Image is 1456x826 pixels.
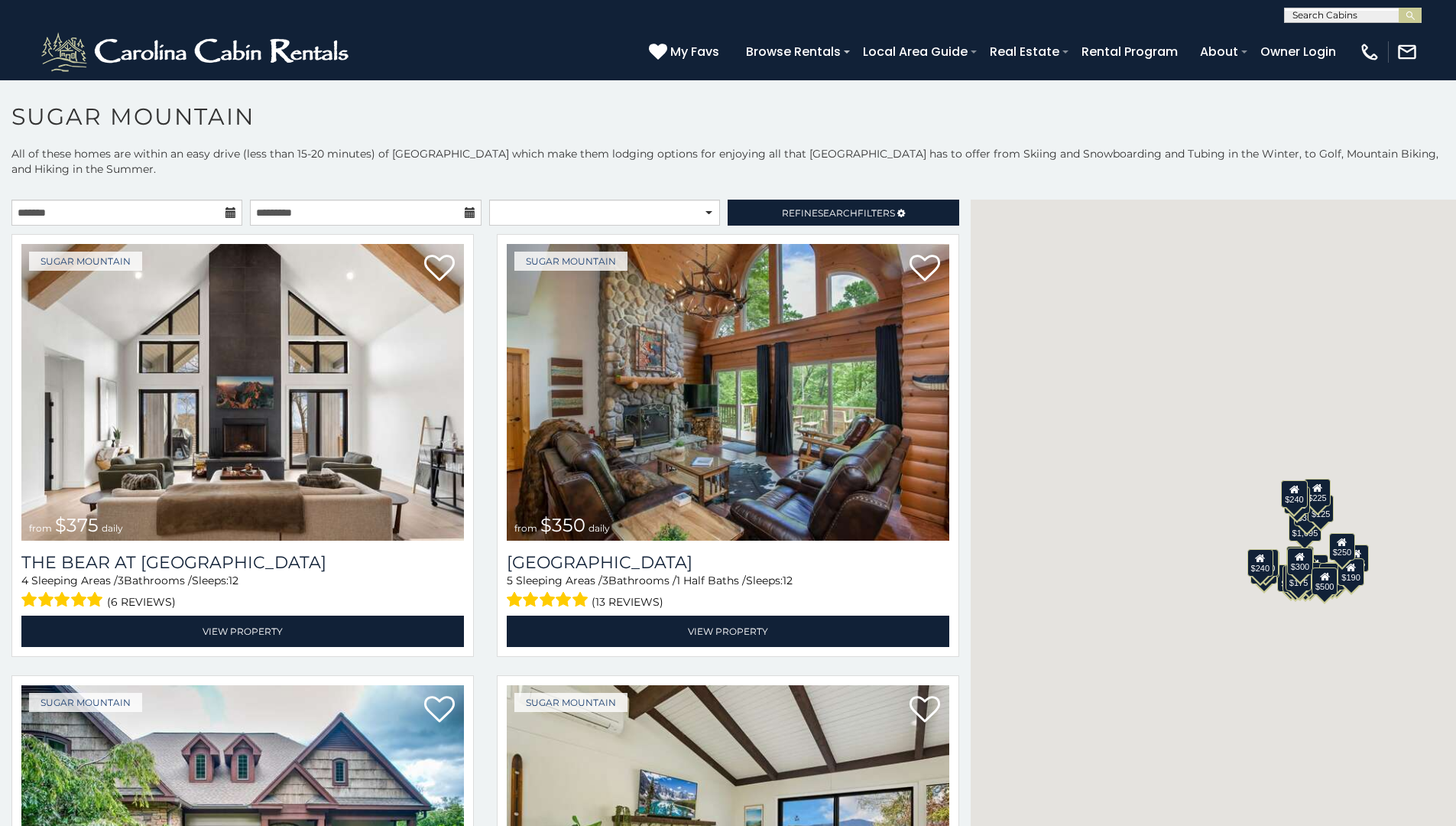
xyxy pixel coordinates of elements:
[229,574,238,587] span: 12
[29,252,142,271] a: Sugar Mountain
[1074,38,1185,65] a: Rental Program
[21,552,464,573] a: The Bear At [GEOGRAPHIC_DATA]
[55,514,99,536] span: $375
[514,252,627,271] a: Sugar Mountain
[424,253,455,285] a: Add to favorites
[1292,565,1318,593] div: $350
[21,244,464,541] img: 1714387646_thumbnail.jpeg
[1283,564,1309,592] div: $155
[1319,563,1345,590] div: $195
[670,42,719,61] span: My Favs
[107,592,176,612] span: (6 reviews)
[782,207,895,219] span: Refine Filters
[1312,567,1338,595] div: $500
[855,38,975,65] a: Local Area Guide
[1359,41,1380,63] img: phone-regular-white.png
[1343,545,1369,572] div: $155
[982,38,1067,65] a: Real Estate
[21,552,464,573] h3: The Bear At Sugar Mountain
[1294,498,1320,525] div: $350
[507,244,949,541] a: from $350 daily
[21,244,464,541] a: from $375 daily
[1251,556,1277,584] div: $355
[1396,41,1418,63] img: mail-regular-white.png
[1308,495,1334,522] div: $125
[1329,532,1355,560] div: $250
[910,253,940,285] a: Add to favorites
[38,29,355,75] img: White-1-2.png
[21,616,464,647] a: View Property
[507,552,949,573] a: [GEOGRAPHIC_DATA]
[540,514,585,536] span: $350
[21,573,464,612] div: Sleeping Areas / Bathrooms / Sleeps:
[1247,548,1273,576] div: $240
[1305,479,1331,506] div: $225
[102,522,123,534] span: daily
[1325,562,1351,590] div: $345
[1192,38,1246,65] a: About
[1289,514,1322,541] div: $1,095
[783,574,793,587] span: 12
[728,200,958,226] a: RefineSearchFilters
[1282,480,1308,508] div: $240
[589,522,610,534] span: daily
[676,574,746,587] span: 1 Half Baths /
[507,616,949,647] a: View Property
[910,694,940,727] a: Add to favorites
[818,207,858,219] span: Search
[507,552,949,573] h3: Grouse Moor Lodge
[1253,38,1344,65] a: Owner Login
[514,693,627,712] a: Sugar Mountain
[507,573,949,612] div: Sleeping Areas / Bathrooms / Sleeps:
[1278,564,1304,591] div: $375
[1338,558,1364,585] div: $190
[507,574,513,587] span: 5
[1302,554,1328,582] div: $200
[1287,547,1313,574] div: $300
[1286,546,1312,574] div: $190
[1286,564,1312,591] div: $175
[602,574,608,587] span: 3
[29,522,52,534] span: from
[507,244,949,541] img: 1714398141_thumbnail.jpeg
[21,574,28,587] span: 4
[118,574,124,587] span: 3
[649,42,723,62] a: My Favs
[424,694,455,727] a: Add to favorites
[1284,486,1310,513] div: $170
[738,38,848,65] a: Browse Rentals
[29,693,142,712] a: Sugar Mountain
[514,522,537,534] span: from
[592,592,663,612] span: (13 reviews)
